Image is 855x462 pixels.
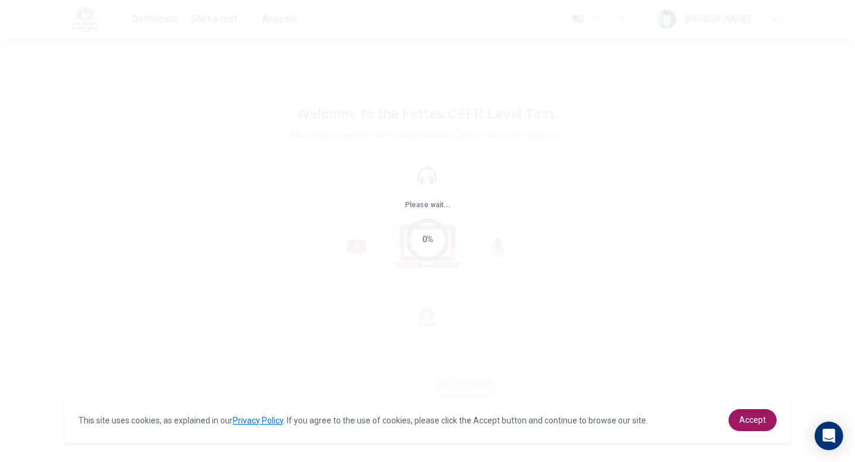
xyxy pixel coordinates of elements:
span: Please wait... [405,201,451,209]
a: dismiss cookie message [729,409,777,431]
a: Privacy Policy [233,416,283,425]
span: Accept [739,415,766,425]
span: This site uses cookies, as explained in our . If you agree to the use of cookies, please click th... [78,416,648,425]
div: cookieconsent [64,397,791,443]
div: Open Intercom Messenger [815,422,843,450]
div: 0% [422,233,433,246]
